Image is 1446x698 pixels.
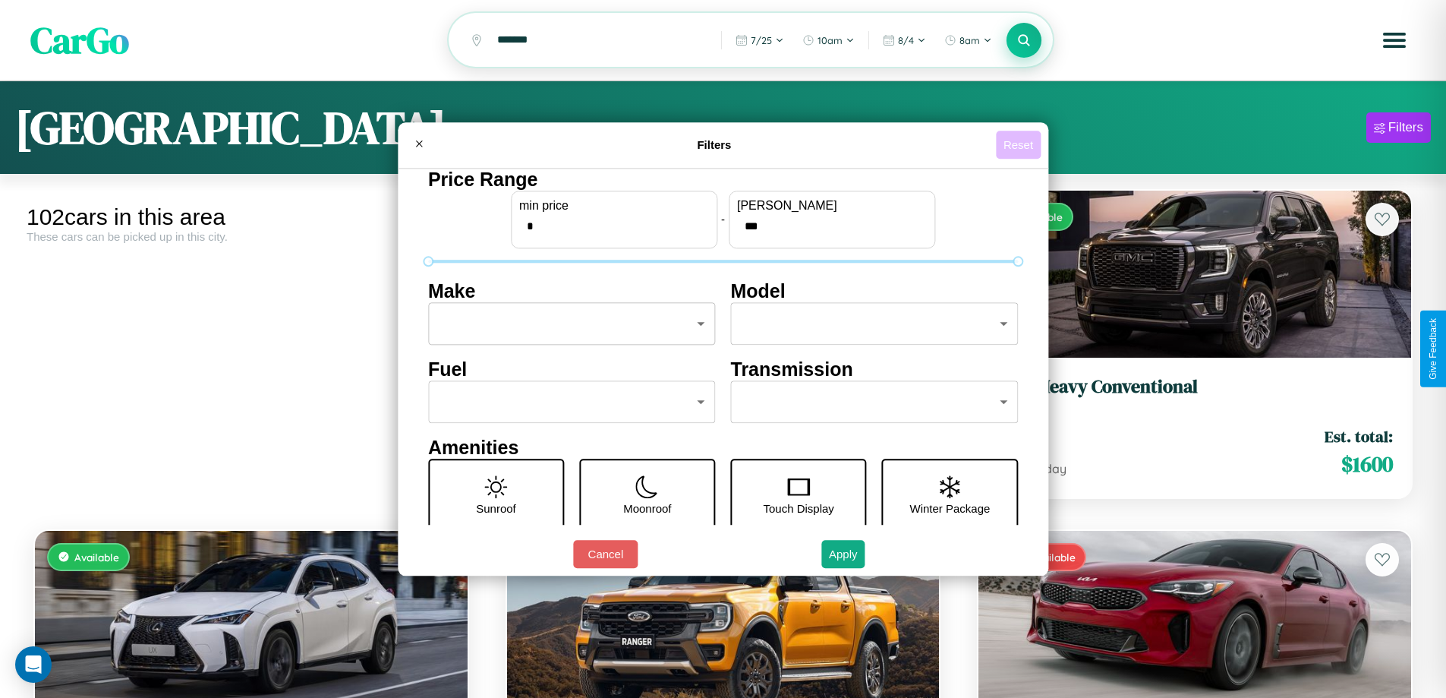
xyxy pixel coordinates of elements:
button: 8/4 [875,28,934,52]
h4: Price Range [428,169,1018,191]
button: Open menu [1373,19,1416,62]
span: Available [74,551,119,564]
button: 10am [795,28,862,52]
div: Filters [1388,120,1423,135]
span: Est. total: [1325,425,1393,447]
button: Reset [996,131,1041,159]
span: 8 / 4 [898,34,914,46]
div: Give Feedback [1428,318,1438,380]
span: CarGo [30,15,129,65]
div: Open Intercom Messenger [15,646,52,683]
h4: Filters [433,138,996,151]
p: Winter Package [910,498,991,519]
span: 8am [959,34,980,46]
span: $ 1600 [1341,449,1393,479]
button: Apply [821,540,865,568]
label: [PERSON_NAME] [737,199,927,213]
h4: Fuel [428,358,716,381]
div: These cars can be picked up in this city. [27,230,476,243]
span: / day [1035,461,1066,476]
button: Cancel [573,540,638,568]
h4: Amenities [428,437,1018,459]
h4: Make [428,280,716,302]
h3: GMC Heavy Conventional [997,376,1393,398]
h4: Transmission [731,358,1019,381]
p: Sunroof [476,498,516,519]
h1: [GEOGRAPHIC_DATA] [15,96,446,159]
a: GMC Heavy Conventional2016 [997,376,1393,413]
p: Touch Display [763,498,833,519]
button: 8am [937,28,1000,52]
div: 102 cars in this area [27,204,476,230]
button: 7/25 [728,28,792,52]
button: Filters [1366,112,1431,143]
p: Moonroof [623,498,671,519]
span: 10am [818,34,843,46]
h4: Model [731,280,1019,302]
label: min price [519,199,709,213]
span: 7 / 25 [751,34,772,46]
p: - [721,209,725,229]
